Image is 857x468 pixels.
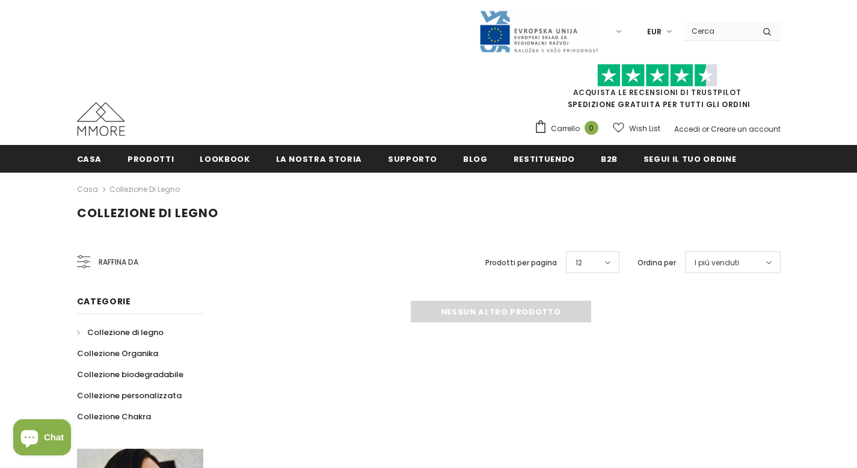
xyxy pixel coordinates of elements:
span: Collezione di legno [87,327,164,338]
span: Collezione Organika [77,348,158,359]
span: EUR [647,26,662,38]
a: Blog [463,145,488,172]
a: Collezione Organika [77,343,158,364]
span: Raffina da [99,256,138,269]
input: Search Site [684,22,754,40]
label: Ordina per [637,257,676,269]
a: La nostra storia [276,145,362,172]
a: Casa [77,182,98,197]
a: Carrello 0 [534,120,604,138]
span: Wish List [629,123,660,135]
a: Creare un account [711,124,781,134]
a: Collezione di legno [109,184,180,194]
span: Carrello [551,123,580,135]
span: Segui il tuo ordine [644,153,736,165]
a: Collezione di legno [77,322,164,343]
a: Collezione personalizzata [77,385,182,406]
span: or [702,124,709,134]
span: SPEDIZIONE GRATUITA PER TUTTI GLI ORDINI [534,69,781,109]
a: Casa [77,145,102,172]
span: Casa [77,153,102,165]
a: supporto [388,145,437,172]
span: 0 [585,121,598,135]
a: Wish List [613,118,660,139]
a: Acquista le recensioni di TrustPilot [573,87,742,97]
inbox-online-store-chat: Shopify online store chat [10,419,75,458]
span: Categorie [77,295,131,307]
span: Collezione Chakra [77,411,151,422]
a: Lookbook [200,145,250,172]
img: Fidati di Pilot Stars [597,64,717,87]
a: Prodotti [127,145,174,172]
label: Prodotti per pagina [485,257,557,269]
span: Collezione personalizzata [77,390,182,401]
a: B2B [601,145,618,172]
span: Restituendo [514,153,575,165]
a: Collezione biodegradabile [77,364,183,385]
span: B2B [601,153,618,165]
span: Lookbook [200,153,250,165]
a: Javni Razpis [479,26,599,36]
span: 12 [576,257,582,269]
img: Javni Razpis [479,10,599,54]
span: La nostra storia [276,153,362,165]
span: I più venduti [695,257,739,269]
a: Collezione Chakra [77,406,151,427]
span: supporto [388,153,437,165]
a: Accedi [674,124,700,134]
img: Casi MMORE [77,102,125,136]
span: Prodotti [127,153,174,165]
a: Restituendo [514,145,575,172]
a: Segui il tuo ordine [644,145,736,172]
span: Collezione di legno [77,205,218,221]
span: Collezione biodegradabile [77,369,183,380]
span: Blog [463,153,488,165]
